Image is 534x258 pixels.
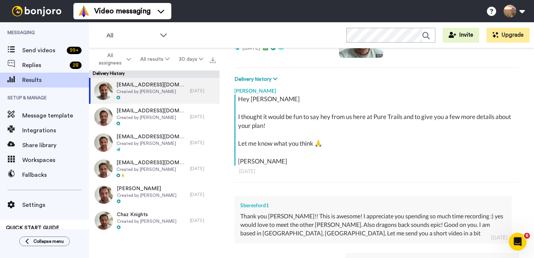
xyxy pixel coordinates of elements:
[190,88,216,94] div: [DATE]
[89,208,220,234] a: Chaz KnightsCreated by [PERSON_NAME][DATE]
[67,47,82,54] div: 99 +
[22,201,89,209] span: Settings
[89,130,220,156] a: [EMAIL_ADDRESS][DOMAIN_NAME]Created by [PERSON_NAME][DATE]
[89,182,220,208] a: [PERSON_NAME]Created by [PERSON_NAME][DATE]
[240,202,506,209] div: Sberesford1
[116,159,186,166] span: [EMAIL_ADDRESS][DOMAIN_NAME]
[238,95,517,166] div: Hey [PERSON_NAME] I thought it would be fun to say hey from us here at Pure Trails and to give yo...
[239,168,515,175] div: [DATE]
[116,166,186,172] span: Created by [PERSON_NAME]
[136,53,174,66] button: All results
[116,133,186,140] span: [EMAIL_ADDRESS][DOMAIN_NAME]
[22,46,64,55] span: Send videos
[491,234,507,241] div: [DATE]
[117,218,177,224] span: Created by [PERSON_NAME]
[116,140,186,146] span: Created by [PERSON_NAME]
[116,115,186,120] span: Created by [PERSON_NAME]
[487,28,530,43] button: Upgrade
[94,133,113,152] img: f9e45d7d-2b0f-40d3-813e-4cdfbc6a6412-thumb.jpg
[174,53,208,66] button: 30 days
[116,81,186,89] span: [EMAIL_ADDRESS][DOMAIN_NAME]
[95,52,125,67] span: All assignees
[94,107,113,126] img: ffc29c47-4a06-4a40-b860-2fb0ddbc852b-thumb.jpg
[6,225,59,231] span: QUICK START GUIDE
[22,141,89,150] span: Share library
[443,28,479,43] button: Invite
[234,83,519,95] div: [PERSON_NAME]
[210,57,216,63] img: export.svg
[117,192,177,198] span: Created by [PERSON_NAME]
[33,238,64,244] span: Collapse menu
[89,104,220,130] a: [EMAIL_ADDRESS][DOMAIN_NAME]Created by [PERSON_NAME][DATE]
[89,70,220,78] div: Delivery History
[242,46,260,51] span: [DATE]
[95,185,113,204] img: fa95d728-f282-4b60-964b-4103181ae8cb-thumb.jpg
[94,82,113,100] img: adbbe6ec-e5eb-4721-b375-d36430be229a-thumb.jpg
[22,61,67,70] span: Replies
[208,54,218,65] button: Export all results that match these filters now.
[22,126,89,135] span: Integrations
[234,75,280,83] button: Delivery history
[190,192,216,198] div: [DATE]
[116,107,186,115] span: [EMAIL_ADDRESS][DOMAIN_NAME]
[94,6,151,16] span: Video messaging
[116,89,186,95] span: Created by [PERSON_NAME]
[90,49,136,70] button: All assignees
[94,159,113,178] img: 59037d70-ad27-48ac-9e62-29f3c66fc0ed-thumb.jpg
[22,76,89,85] span: Results
[190,140,216,146] div: [DATE]
[19,236,70,246] button: Collapse menu
[117,211,177,218] span: Chaz Knights
[117,185,177,192] span: [PERSON_NAME]
[22,156,89,165] span: Workspaces
[95,211,113,230] img: 8e62e1be-8378-488e-acc4-e4d696456d45-thumb.jpg
[524,233,530,239] span: 6
[22,111,89,120] span: Message template
[78,5,90,17] img: vm-color.svg
[89,78,220,104] a: [EMAIL_ADDRESS][DOMAIN_NAME]Created by [PERSON_NAME][DATE]
[70,62,82,69] div: 28
[240,212,506,238] div: Thank you [PERSON_NAME]!! This is awesome! I appreciate you spending so much time recording :) ye...
[9,6,65,16] img: bj-logo-header-white.svg
[89,156,220,182] a: [EMAIL_ADDRESS][DOMAIN_NAME]Created by [PERSON_NAME][DATE]
[509,233,527,251] iframe: Intercom live chat
[190,218,216,224] div: [DATE]
[106,31,156,40] span: All
[190,166,216,172] div: [DATE]
[190,114,216,120] div: [DATE]
[22,171,89,179] span: Fallbacks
